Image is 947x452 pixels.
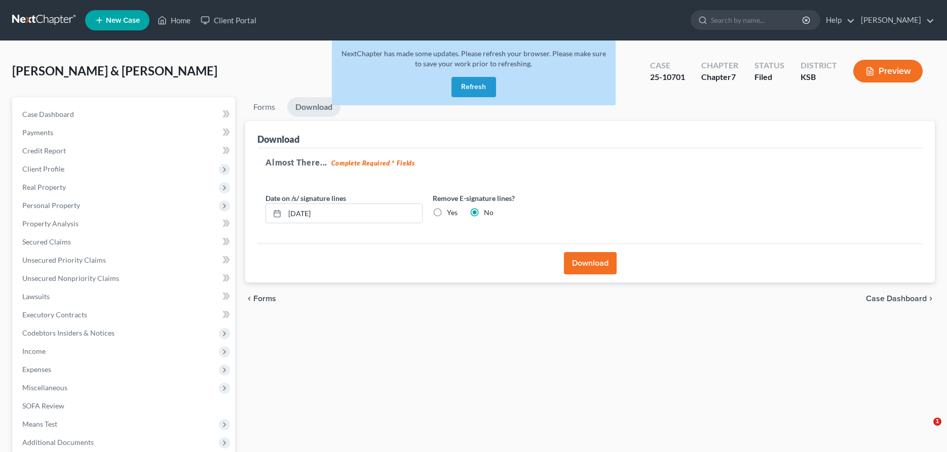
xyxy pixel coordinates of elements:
div: KSB [801,71,837,83]
a: Secured Claims [14,233,235,251]
span: Expenses [22,365,51,374]
a: Unsecured Priority Claims [14,251,235,269]
span: Unsecured Priority Claims [22,256,106,264]
a: Property Analysis [14,215,235,233]
a: Executory Contracts [14,306,235,324]
a: Client Portal [196,11,261,29]
label: Yes [447,208,458,218]
strong: Complete Required * Fields [331,159,415,167]
a: Unsecured Nonpriority Claims [14,269,235,287]
span: [PERSON_NAME] & [PERSON_NAME] [12,63,217,78]
iframe: Intercom live chat [913,418,937,442]
div: Status [754,60,784,71]
div: District [801,60,837,71]
span: 7 [731,72,736,81]
i: chevron_left [245,295,253,303]
button: Refresh [451,77,496,97]
span: 1 [933,418,941,426]
h5: Almost There... [266,156,915,169]
a: Home [153,11,196,29]
label: Remove E-signature lines? [433,193,590,203]
span: Additional Documents [22,438,94,446]
div: Chapter [701,71,738,83]
span: New Case [106,17,140,24]
span: Codebtors Insiders & Notices [22,328,115,337]
a: [PERSON_NAME] [856,11,934,29]
span: Property Analysis [22,219,79,228]
span: Payments [22,128,53,137]
a: SOFA Review [14,397,235,415]
div: Download [257,133,299,145]
button: chevron_left Forms [245,295,290,303]
span: Client Profile [22,165,64,173]
a: Lawsuits [14,287,235,306]
span: Miscellaneous [22,383,67,392]
input: Search by name... [711,11,804,29]
a: Forms [245,97,283,117]
span: SOFA Review [22,401,64,410]
a: Credit Report [14,142,235,160]
a: Case Dashboard chevron_right [866,295,935,303]
label: No [484,208,494,218]
div: Chapter [701,60,738,71]
span: Forms [253,295,276,303]
span: Case Dashboard [866,295,927,303]
span: Personal Property [22,201,80,210]
button: Preview [853,60,923,83]
span: Credit Report [22,146,66,155]
span: Real Property [22,183,66,191]
a: Case Dashboard [14,105,235,124]
span: Unsecured Nonpriority Claims [22,274,119,282]
span: Income [22,347,46,355]
div: Filed [754,71,784,83]
span: Secured Claims [22,237,71,246]
a: Download [287,97,340,117]
span: NextChapter has made some updates. Please refresh your browser. Please make sure to save your wor... [342,49,606,68]
span: Means Test [22,420,57,428]
a: Payments [14,124,235,142]
i: chevron_right [927,295,935,303]
a: Help [821,11,855,29]
span: Executory Contracts [22,310,87,319]
div: Case [650,60,685,71]
input: MM/DD/YYYY [285,204,422,223]
span: Lawsuits [22,292,50,301]
button: Download [564,252,617,274]
label: Date on /s/ signature lines [266,193,346,203]
div: 25-10701 [650,71,685,83]
span: Case Dashboard [22,110,74,118]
